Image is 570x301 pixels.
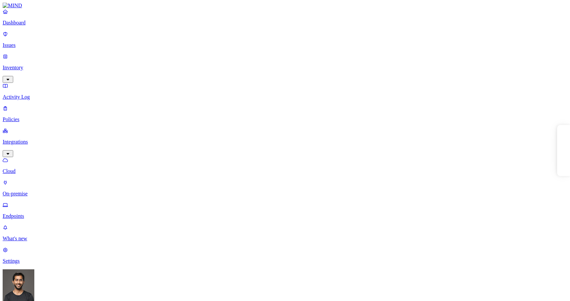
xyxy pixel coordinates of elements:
a: Cloud [3,157,567,174]
a: What's new [3,224,567,242]
p: Integrations [3,139,567,145]
a: Inventory [3,53,567,82]
p: Inventory [3,65,567,71]
p: On-premise [3,191,567,197]
p: Dashboard [3,20,567,26]
p: Settings [3,258,567,264]
img: Hod Bin Noon [3,269,34,301]
p: What's new [3,236,567,242]
a: On-premise [3,180,567,197]
a: Dashboard [3,9,567,26]
p: Issues [3,42,567,48]
a: MIND [3,3,567,9]
p: Activity Log [3,94,567,100]
p: Endpoints [3,213,567,219]
a: Integrations [3,128,567,156]
img: MIND [3,3,22,9]
a: Endpoints [3,202,567,219]
a: Policies [3,105,567,122]
a: Activity Log [3,83,567,100]
a: Issues [3,31,567,48]
p: Policies [3,117,567,122]
p: Cloud [3,168,567,174]
a: Settings [3,247,567,264]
